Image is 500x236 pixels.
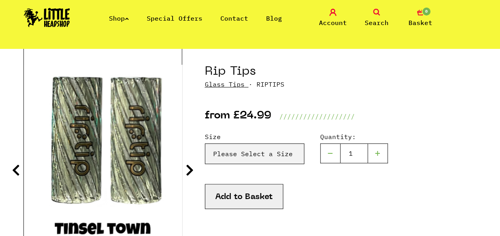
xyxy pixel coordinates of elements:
[279,112,355,121] p: ///////////////////
[205,64,477,79] h1: Rip Tips
[365,18,389,27] span: Search
[205,112,271,121] p: from £24.99
[220,14,248,22] a: Contact
[205,80,245,88] a: Glass Tips
[320,132,388,141] label: Quantity:
[319,18,347,27] span: Account
[205,132,304,141] label: Size
[205,79,477,89] p: · RIPTIPS
[24,8,70,27] img: Little Head Shop Logo
[401,9,440,27] a: 0 Basket
[205,184,283,209] button: Add to Basket
[266,14,282,22] a: Blog
[147,14,202,22] a: Special Offers
[357,9,397,27] a: Search
[109,14,129,22] a: Shop
[340,143,368,163] input: 1
[409,18,432,27] span: Basket
[422,7,431,16] span: 0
